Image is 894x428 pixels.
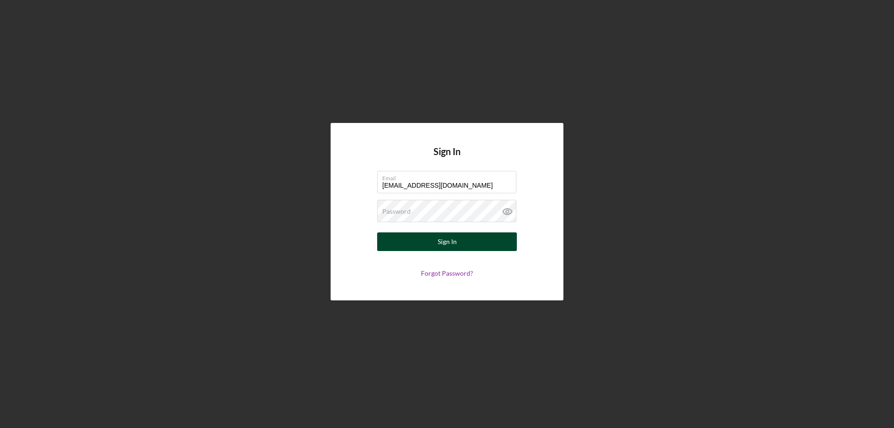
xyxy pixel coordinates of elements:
[382,171,516,182] label: Email
[438,232,457,251] div: Sign In
[433,146,461,171] h4: Sign In
[421,269,473,277] a: Forgot Password?
[382,208,411,215] label: Password
[377,232,517,251] button: Sign In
